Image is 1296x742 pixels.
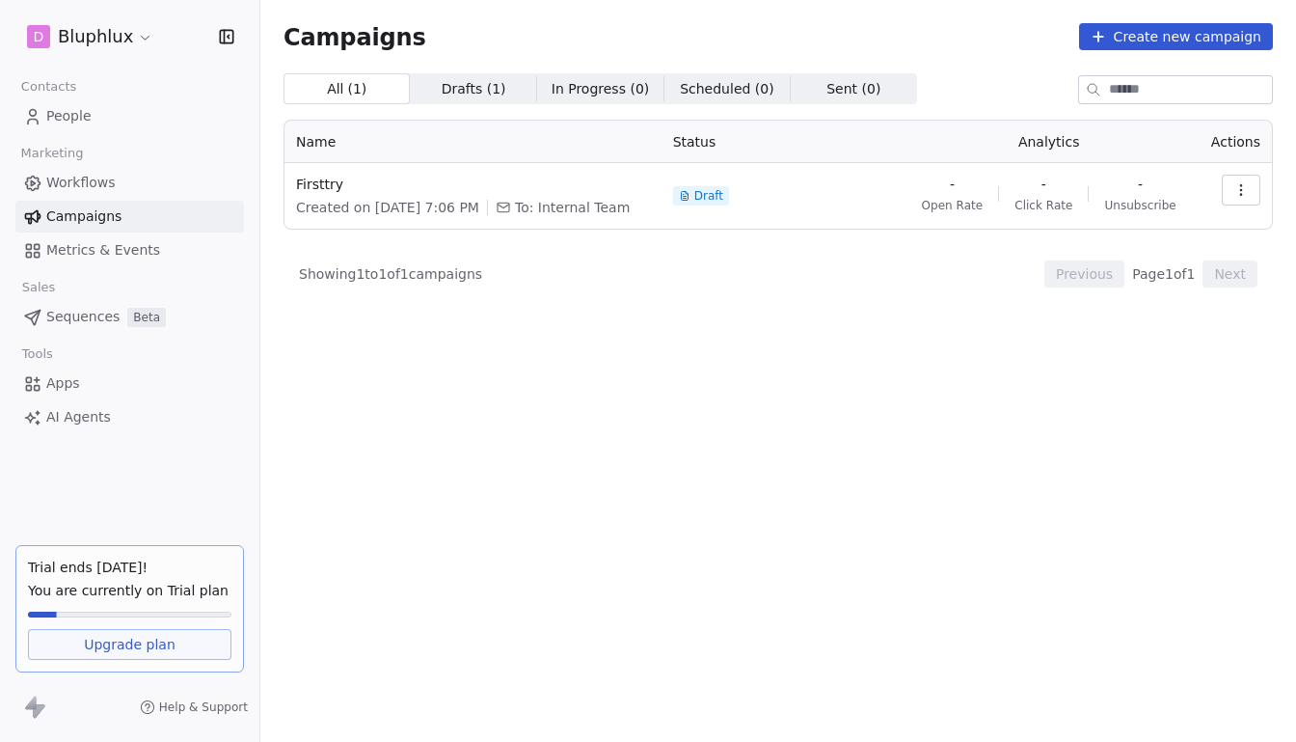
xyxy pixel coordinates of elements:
[46,407,111,427] span: AI Agents
[15,301,244,333] a: SequencesBeta
[28,629,231,660] a: Upgrade plan
[159,700,248,715] span: Help & Support
[903,121,1196,163] th: Analytics
[46,373,80,394] span: Apps
[296,198,479,217] span: Created on [DATE] 7:06 PM
[296,175,650,194] span: Firsttry
[15,167,244,199] a: Workflows
[826,79,880,99] span: Sent ( 0 )
[28,581,231,600] span: You are currently on Trial plan
[1202,261,1257,288] button: Next
[1132,264,1195,284] span: Page 1 of 1
[46,240,160,261] span: Metrics & Events
[13,139,92,168] span: Marketing
[284,121,661,163] th: Name
[13,273,64,302] span: Sales
[950,175,955,194] span: -
[15,201,244,233] a: Campaigns
[1044,261,1124,288] button: Previous
[23,20,157,53] button: DBluphlux
[15,100,244,132] a: People
[1230,676,1277,723] iframe: Intercom live chat
[15,234,244,266] a: Metrics & Events
[46,173,116,193] span: Workflows
[515,198,630,217] span: To: Internal Team
[1079,23,1273,50] button: Create new campaign
[1041,175,1046,194] span: -
[442,79,506,99] span: Drafts ( 1 )
[13,72,85,101] span: Contacts
[127,308,166,327] span: Beta
[140,700,248,715] a: Help & Support
[1196,121,1272,163] th: Actions
[34,27,44,46] span: D
[28,558,231,577] div: Trial ends [DATE]!
[1014,198,1072,213] span: Click Rate
[84,635,175,654] span: Upgrade plan
[46,307,120,327] span: Sequences
[299,264,482,284] span: Showing 1 to 1 of 1 campaigns
[1104,198,1175,213] span: Unsubscribe
[680,79,774,99] span: Scheduled ( 0 )
[661,121,903,163] th: Status
[694,188,723,204] span: Draft
[15,401,244,433] a: AI Agents
[283,23,426,50] span: Campaigns
[15,368,244,399] a: Apps
[46,206,121,227] span: Campaigns
[58,24,133,49] span: Bluphlux
[922,198,984,213] span: Open Rate
[552,79,650,99] span: In Progress ( 0 )
[46,106,92,126] span: People
[1138,175,1143,194] span: -
[13,340,61,369] span: Tools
